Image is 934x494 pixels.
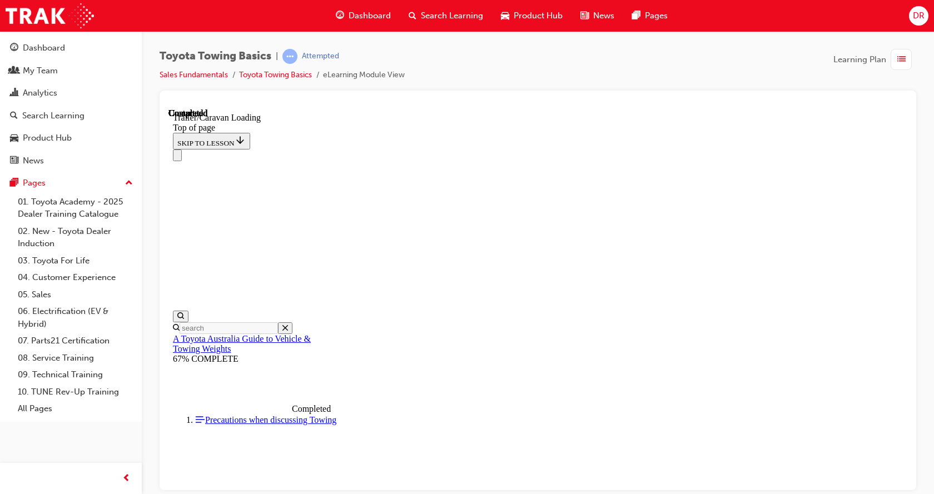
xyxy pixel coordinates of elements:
a: 02. New - Toyota Dealer Induction [13,223,137,252]
a: 04. Customer Experience [13,269,137,286]
span: car-icon [501,9,509,23]
div: Dashboard [23,42,65,54]
button: DR [909,6,928,26]
a: Search Learning [4,106,137,126]
span: SKIP TO LESSON [9,31,77,39]
div: Analytics [23,87,57,99]
a: Dashboard [4,38,137,58]
li: eLearning Module View [323,69,405,82]
span: people-icon [10,66,18,76]
a: Product Hub [4,128,137,148]
a: Toyota Towing Basics [239,70,312,79]
span: Learning Plan [833,53,886,66]
span: chart-icon [10,88,18,98]
a: 09. Technical Training [13,366,137,383]
div: Top of page [4,14,734,24]
a: 03. Toyota For Life [13,252,137,270]
span: guage-icon [336,9,344,23]
span: | [276,50,278,63]
div: 67% COMPLETE [4,246,152,256]
button: Close navigation menu [4,41,13,53]
a: 10. TUNE Rev-Up Training [13,383,137,401]
div: Trailer/Caravan Loading [4,4,734,14]
span: pages-icon [10,178,18,188]
a: 05. Sales [13,286,137,303]
button: DashboardMy TeamAnalyticsSearch LearningProduct HubNews [4,36,137,173]
a: Analytics [4,83,137,103]
span: search-icon [10,111,18,121]
span: Dashboard [349,9,391,22]
span: news-icon [10,156,18,166]
button: Pages [4,173,137,193]
div: Completed [123,296,140,306]
span: Pages [645,9,668,22]
a: News [4,151,137,171]
a: search-iconSearch Learning [400,4,492,27]
span: prev-icon [122,472,131,486]
span: Search Learning [421,9,483,22]
a: news-iconNews [572,4,623,27]
span: Toyota Towing Basics [160,50,271,63]
span: guage-icon [10,43,18,53]
div: My Team [23,64,58,77]
input: Search [11,214,110,226]
a: car-iconProduct Hub [492,4,572,27]
span: news-icon [580,9,589,23]
span: Product Hub [514,9,563,22]
button: Close search menu [110,214,124,226]
button: SKIP TO LESSON [4,24,82,41]
a: 07. Parts21 Certification [13,332,137,350]
span: News [593,9,614,22]
a: Sales Fundamentals [160,70,228,79]
span: car-icon [10,133,18,143]
a: 06. Electrification (EV & Hybrid) [13,303,137,332]
a: All Pages [13,400,137,417]
a: 01. Toyota Academy - 2025 Dealer Training Catalogue [13,193,137,223]
span: pages-icon [632,9,640,23]
span: learningRecordVerb_ATTEMPT-icon [282,49,297,64]
span: list-icon [897,53,906,67]
img: Trak [6,3,94,28]
a: 08. Service Training [13,350,137,367]
div: News [23,154,44,167]
span: up-icon [125,176,133,191]
span: search-icon [409,9,416,23]
a: My Team [4,61,137,81]
div: Product Hub [23,132,72,144]
div: Search Learning [22,109,85,122]
div: Attempted [302,51,339,62]
div: Pages [23,177,46,189]
a: pages-iconPages [623,4,677,27]
a: A Toyota Australia Guide to Vehicle & Towing Weights [4,226,142,245]
button: Learning Plan [833,49,916,70]
a: guage-iconDashboard [327,4,400,27]
button: Open search menu [4,202,20,214]
span: DR [913,9,925,22]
